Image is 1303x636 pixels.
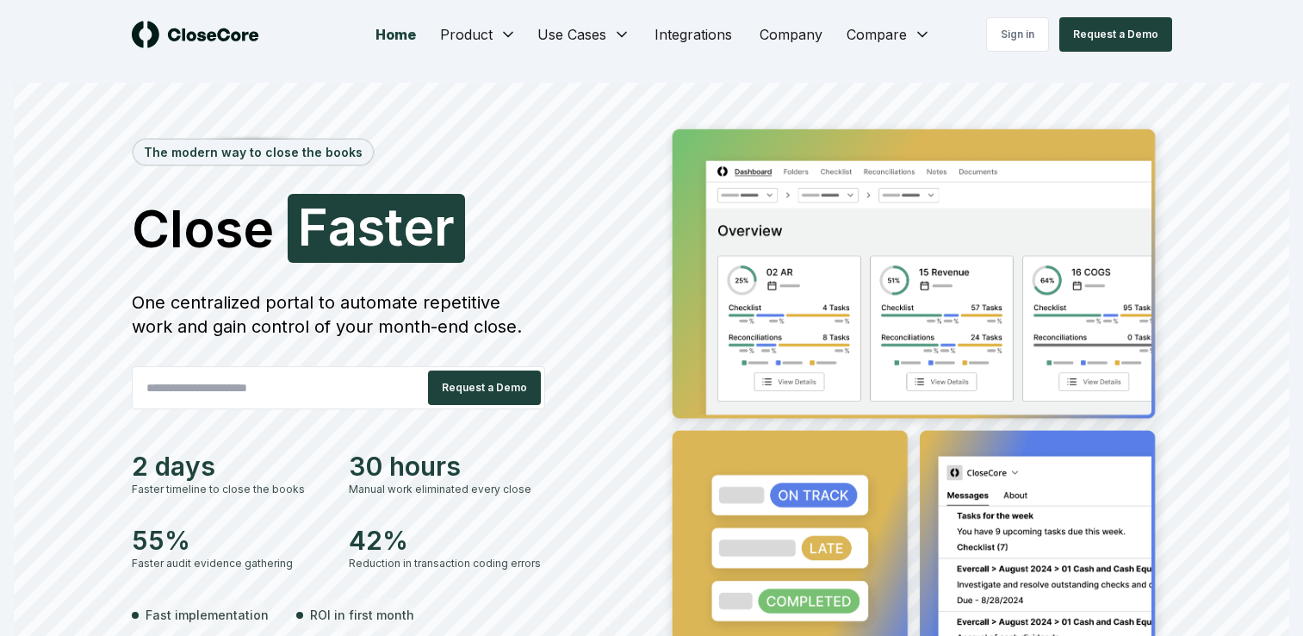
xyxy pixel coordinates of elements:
[328,201,357,253] span: a
[1059,17,1172,52] button: Request a Demo
[298,201,328,253] span: F
[537,24,606,45] span: Use Cases
[132,482,328,497] div: Faster timeline to close the books
[310,606,414,624] span: ROI in first month
[349,556,545,571] div: Reduction in transaction coding errors
[836,17,941,52] button: Compare
[434,201,455,253] span: r
[428,371,541,405] button: Request a Demo
[357,201,385,253] span: s
[132,203,274,254] span: Close
[847,24,907,45] span: Compare
[146,606,269,624] span: Fast implementation
[746,17,836,52] a: Company
[132,290,545,339] div: One centralized portal to automate repetitive work and gain control of your month-end close.
[362,17,430,52] a: Home
[349,482,545,497] div: Manual work eliminated every close
[641,17,746,52] a: Integrations
[385,201,403,253] span: t
[349,451,545,482] div: 30 hours
[430,17,527,52] button: Product
[132,21,259,48] img: logo
[527,17,641,52] button: Use Cases
[349,525,545,556] div: 42%
[132,451,328,482] div: 2 days
[132,556,328,571] div: Faster audit evidence gathering
[440,24,493,45] span: Product
[986,17,1049,52] a: Sign in
[403,201,434,253] span: e
[132,525,328,556] div: 55%
[133,140,373,165] div: The modern way to close the books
